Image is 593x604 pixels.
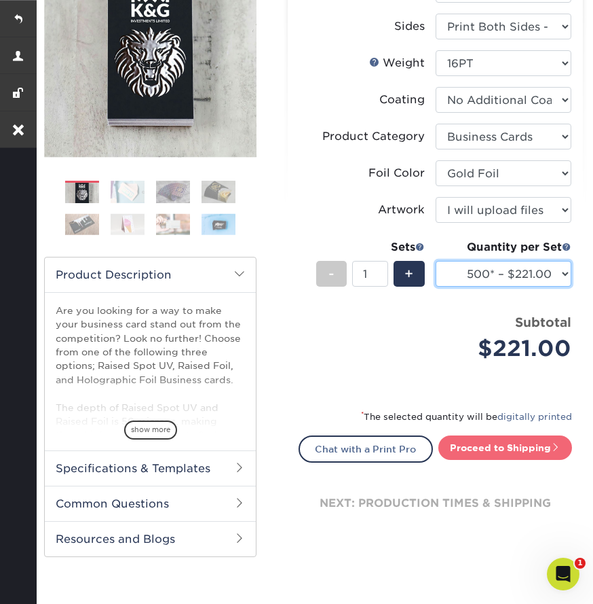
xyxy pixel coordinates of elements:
div: Product Category [322,128,425,145]
div: Coating [379,92,425,108]
strong: Subtotal [515,315,571,330]
h2: Specifications & Templates [45,450,256,486]
img: Business Cards 04 [202,180,235,204]
div: Quantity per Set [436,239,571,255]
div: Sides [394,18,425,35]
a: Chat with a Print Pro [299,436,432,463]
h2: Common Questions [45,486,256,521]
span: 1 [575,558,586,569]
h2: Product Description [45,257,256,292]
div: Foil Color [368,165,425,181]
small: The selected quantity will be [361,412,572,422]
span: - [328,264,334,284]
iframe: Intercom live chat [547,558,579,590]
img: Business Cards 05 [65,214,99,235]
img: Business Cards 03 [156,180,190,204]
img: Business Cards 01 [65,176,99,210]
h2: Resources and Blogs [45,521,256,556]
img: Business Cards 08 [202,214,235,235]
div: Artwork [378,202,425,218]
div: Sets [316,239,425,255]
img: Business Cards 06 [111,214,145,235]
div: Weight [369,55,425,71]
div: next: production times & shipping [299,463,572,544]
span: show more [124,421,177,439]
img: Business Cards 02 [111,180,145,204]
a: digitally printed [497,412,572,422]
img: Business Cards 07 [156,214,190,235]
div: $221.00 [446,332,571,365]
span: + [404,264,413,284]
a: Proceed to Shipping [438,436,572,460]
